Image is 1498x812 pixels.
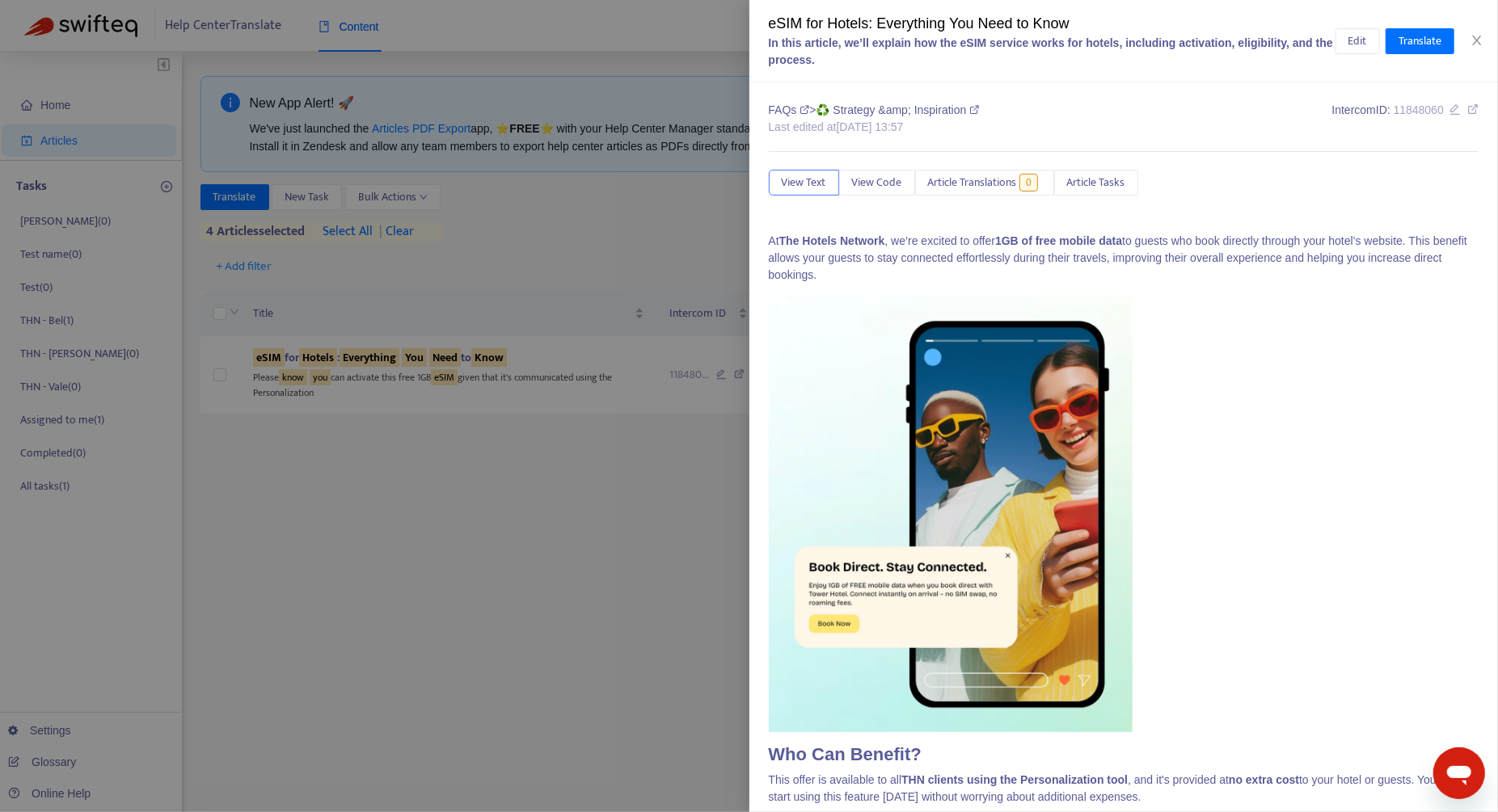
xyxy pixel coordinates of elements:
[1394,103,1444,116] span: 11848060
[1229,773,1299,786] b: no extra cost
[1466,33,1488,48] button: Close
[1054,170,1138,196] button: Article Tasks
[769,13,1336,35] div: eSIM for Hotels: Everything You Need to Know
[1471,34,1483,47] span: close
[1067,174,1125,191] span: Article Tasks
[928,174,1017,191] span: Article Translations
[769,296,1133,732] img: Screenshot+2025-07-31+at+09_44_53.png
[769,170,839,196] button: View Text
[779,234,885,247] b: The Hotels Network
[769,35,1336,69] div: In this article, we’ll explain how the eSIM service works for hotels, including activation, eligi...
[1348,32,1367,50] span: Edit
[769,744,922,764] b: Who Can Benefit?
[901,773,1128,786] b: THN clients using the Personalization tool
[769,772,1479,806] p: This offer is available to all , and it's provided at to your hotel or guests. You can start usin...
[769,119,980,136] div: Last edited at [DATE] 13:57
[839,170,915,196] button: View Code
[1433,747,1485,799] iframe: Button to launch messaging window
[1386,28,1454,54] button: Translate
[852,174,902,191] span: View Code
[995,234,1122,247] b: 1GB of free mobile data
[769,233,1479,284] p: At , we’re excited to offer to guests who book directly through your hotel’s website. This benefi...
[782,174,826,191] span: View Text
[1332,102,1479,136] div: Intercom ID:
[1399,32,1441,50] span: Translate
[817,103,980,116] span: ♻️ Strategy &amp; Inspiration
[915,170,1054,196] button: Article Translations0
[769,103,817,116] span: FAQs >
[1019,174,1038,191] span: 0
[1336,28,1380,54] button: Edit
